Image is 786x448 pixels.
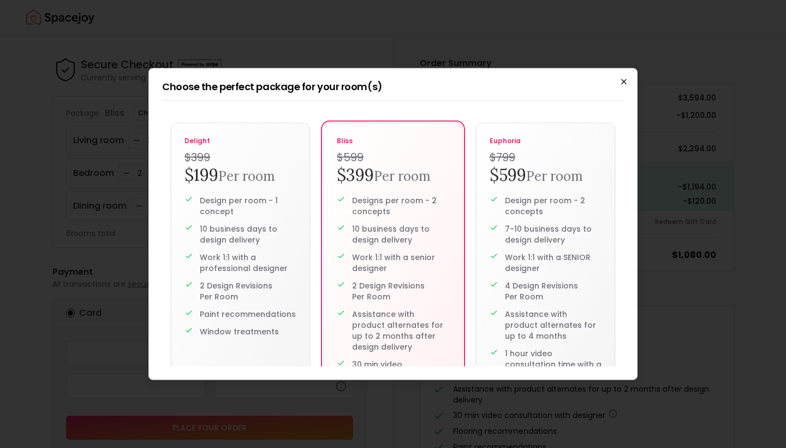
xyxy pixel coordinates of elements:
[200,309,296,320] p: Paint recommendations
[490,165,602,186] h2: $599
[526,168,583,185] small: Per room
[490,137,602,145] p: euphoria
[505,223,602,245] p: 7-10 business days to design delivery
[505,280,602,302] p: 4 Design Revisions Per Room
[200,252,296,274] p: Work 1:1 with a professional designer
[184,165,296,186] h2: $199
[200,195,296,217] p: Design per room - 1 concept
[184,150,296,165] h4: $399
[505,195,602,217] p: Design per room - 2 concepts
[505,252,602,274] p: Work 1:1 with a SENIOR designer
[200,223,296,245] p: 10 business days to design delivery
[505,309,602,341] p: Assistance with product alternates for up to 4 months
[490,150,602,165] h4: $799
[200,280,296,302] p: 2 Design Revisions Per Room
[162,82,624,92] h2: Choose the perfect package for your room(s)
[505,348,602,381] p: 1 hour video consultation time with a designer
[184,137,296,145] p: delight
[200,326,279,337] p: Window treatments
[218,168,275,185] small: Per room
